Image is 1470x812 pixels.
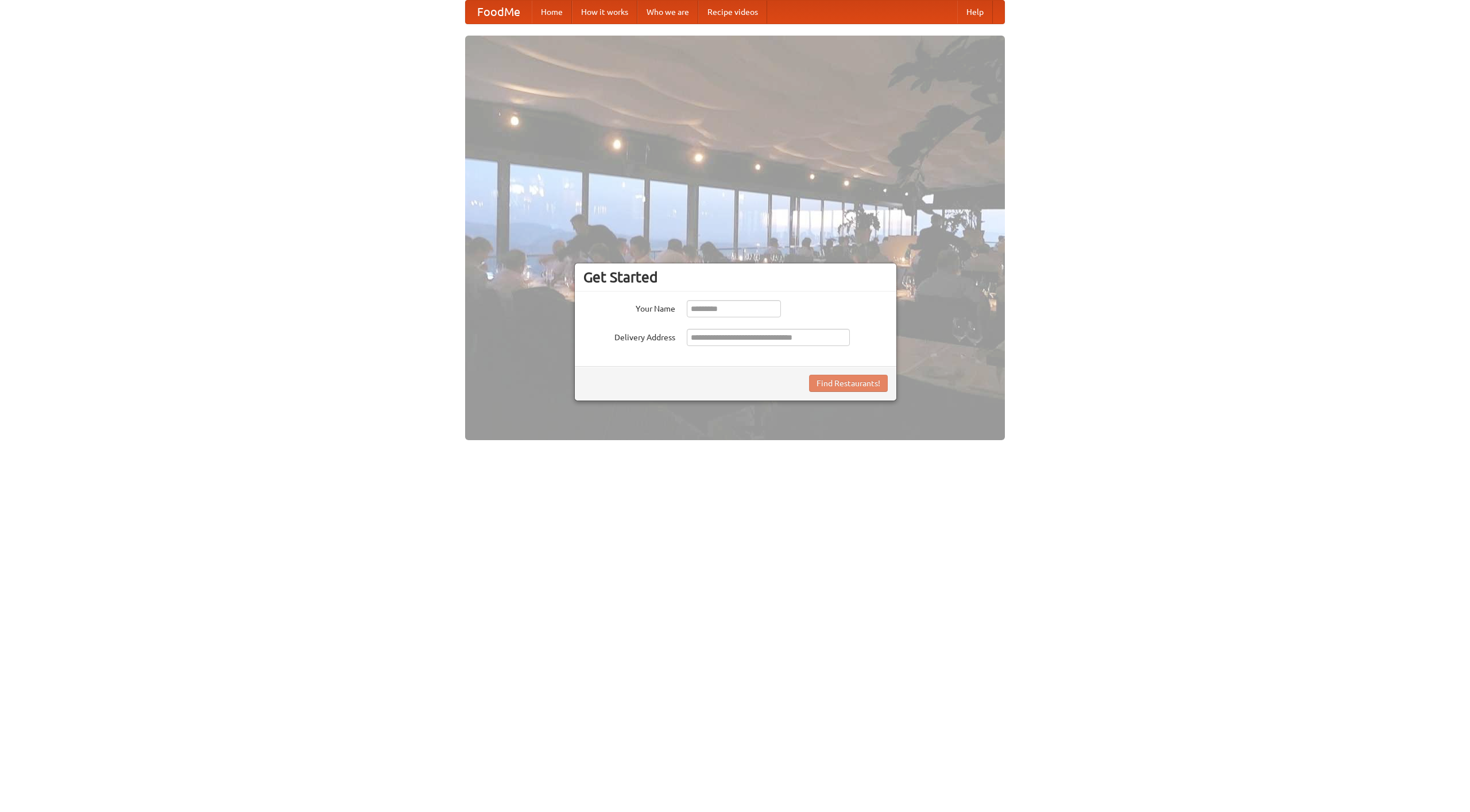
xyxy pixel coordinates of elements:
button: Find Restaurants! [809,375,888,392]
label: Delivery Address [583,329,675,343]
a: How it works [572,1,637,24]
h3: Get Started [583,269,888,286]
a: Home [532,1,572,24]
a: FoodMe [466,1,532,24]
a: Recipe videos [698,1,767,24]
label: Your Name [583,300,675,314]
a: Who we are [637,1,698,24]
a: Help [957,1,993,24]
